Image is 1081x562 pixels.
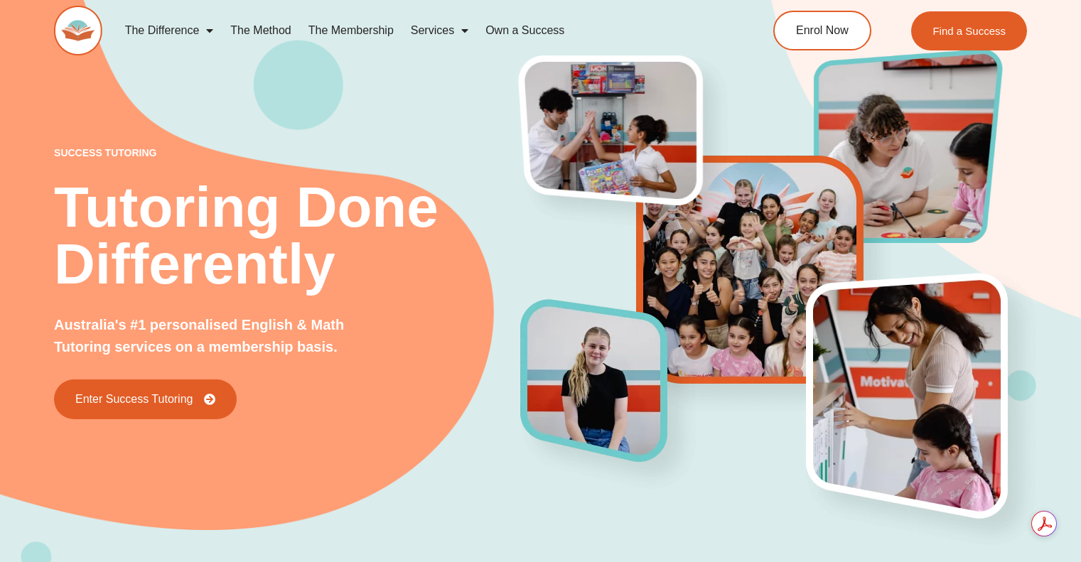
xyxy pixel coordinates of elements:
[911,11,1027,50] a: Find a Success
[117,14,222,47] a: The Difference
[773,11,871,50] a: Enrol Now
[222,14,299,47] a: The Method
[300,14,402,47] a: The Membership
[477,14,573,47] a: Own a Success
[54,148,521,158] p: success tutoring
[117,14,718,47] nav: Menu
[54,379,237,419] a: Enter Success Tutoring
[75,394,193,405] span: Enter Success Tutoring
[54,179,521,293] h2: Tutoring Done Differently
[54,314,395,358] p: Australia's #1 personalised English & Math Tutoring services on a membership basis.
[932,26,1006,36] span: Find a Success
[796,25,849,36] span: Enrol Now
[402,14,477,47] a: Services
